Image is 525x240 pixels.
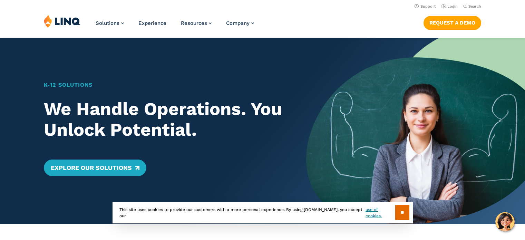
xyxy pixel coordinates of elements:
span: Search [468,4,481,9]
h1: K‑12 Solutions [44,81,285,89]
a: Login [441,4,458,9]
a: use of cookies. [366,207,395,219]
nav: Button Navigation [424,15,481,30]
button: Hello, have a question? Let’s chat. [495,212,515,231]
h2: We Handle Operations. You Unlock Potential. [44,99,285,140]
span: Company [226,20,250,26]
a: Company [226,20,254,26]
img: Home Banner [306,38,525,224]
button: Open Search Bar [463,4,481,9]
a: Request a Demo [424,16,481,30]
nav: Primary Navigation [96,15,254,37]
span: Solutions [96,20,119,26]
a: Experience [138,20,166,26]
a: Explore Our Solutions [44,160,146,176]
a: Resources [181,20,212,26]
a: Support [415,4,436,9]
div: This site uses cookies to provide our customers with a more personal experience. By using [DOMAIN... [113,202,413,223]
img: LINQ | K‑12 Software [44,15,80,28]
a: Solutions [96,20,124,26]
span: Resources [181,20,207,26]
